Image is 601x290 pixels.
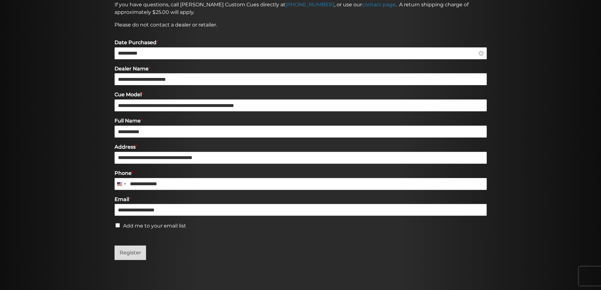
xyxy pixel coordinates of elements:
[115,66,487,72] label: Dealer Name
[115,144,487,151] label: Address
[115,39,487,46] label: Date Purchased
[115,92,487,98] label: Cue Model
[115,178,128,190] button: Selected country
[115,21,487,29] p: Please do not contact a dealer or retailer.
[362,2,396,8] a: contact page
[115,1,487,16] p: If you have questions, call [PERSON_NAME] Custom Cues directly at , or use our . A return shippin...
[115,118,487,124] label: Full Name
[479,51,484,56] a: Clear Date
[123,223,186,229] label: Add me to your email list
[115,246,146,260] button: Register
[115,196,487,203] label: Email
[115,178,487,190] input: Phone
[286,2,334,8] a: [PHONE_NUMBER]
[115,170,487,177] label: Phone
